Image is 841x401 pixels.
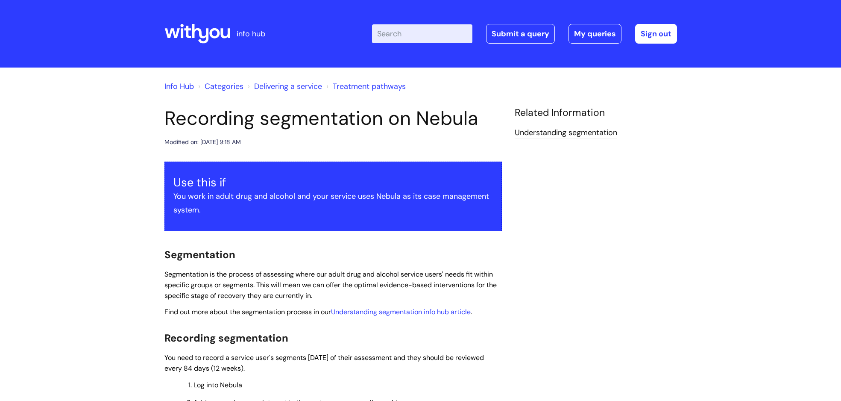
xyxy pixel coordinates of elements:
div: Modified on: [DATE] 9:18 AM [164,137,241,147]
span: Segmentation [164,248,235,261]
a: My queries [568,24,621,44]
span: Segmentation is the process of assessing where our adult drug and alcohol service users' needs fi... [164,270,497,300]
a: Categories [205,81,243,91]
h1: Recording segmentation on Nebula [164,107,502,130]
span: Find out more about the segmentation process in our . [164,307,472,316]
h4: Related Information [515,107,677,119]
div: | - [372,24,677,44]
p: info hub [237,27,265,41]
a: Sign out [635,24,677,44]
span: Recording segmentation [164,331,288,345]
li: Solution home [196,80,243,93]
a: Submit a query [486,24,555,44]
li: Delivering a service [246,80,322,93]
a: Understanding segmentation [515,127,617,139]
input: Search [372,24,472,43]
span: Log into Nebula [193,380,242,389]
p: You work in adult drug and alcohol and your service uses Nebula as its case management system. [173,189,493,217]
a: Treatment pathways [333,81,406,91]
a: Info Hub [164,81,194,91]
a: Understanding segmentation info hub article [331,307,471,316]
span: You need to record a service user's segments [DATE] of their assessment and they should be review... [164,353,484,373]
a: Delivering a service [254,81,322,91]
li: Treatment pathways [324,80,406,93]
h3: Use this if [173,176,493,189]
